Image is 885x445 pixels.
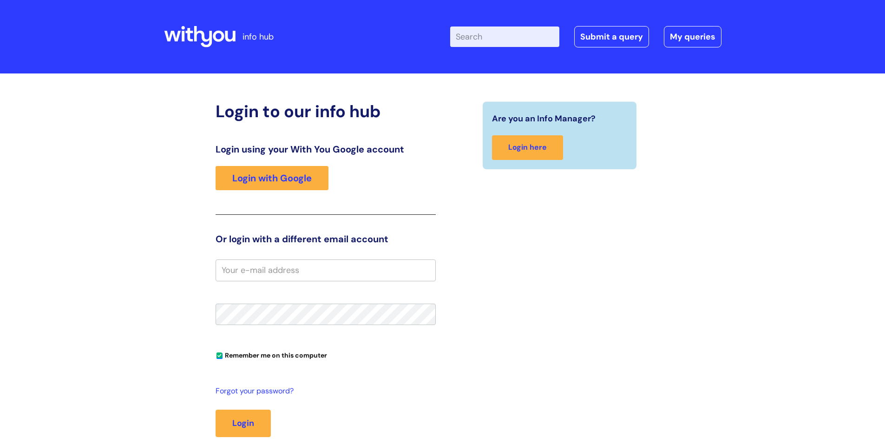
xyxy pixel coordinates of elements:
[216,166,328,190] a: Login with Google
[216,353,223,359] input: Remember me on this computer
[216,410,271,437] button: Login
[243,29,274,44] p: info hub
[216,349,327,359] label: Remember me on this computer
[574,26,649,47] a: Submit a query
[216,233,436,245] h3: Or login with a different email account
[216,347,436,362] div: You can uncheck this option if you're logging in from a shared device
[492,135,563,160] a: Login here
[664,26,721,47] a: My queries
[216,259,436,281] input: Your e-mail address
[492,111,596,126] span: Are you an Info Manager?
[216,101,436,121] h2: Login to our info hub
[216,385,431,398] a: Forgot your password?
[216,144,436,155] h3: Login using your With You Google account
[450,27,559,47] input: Search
